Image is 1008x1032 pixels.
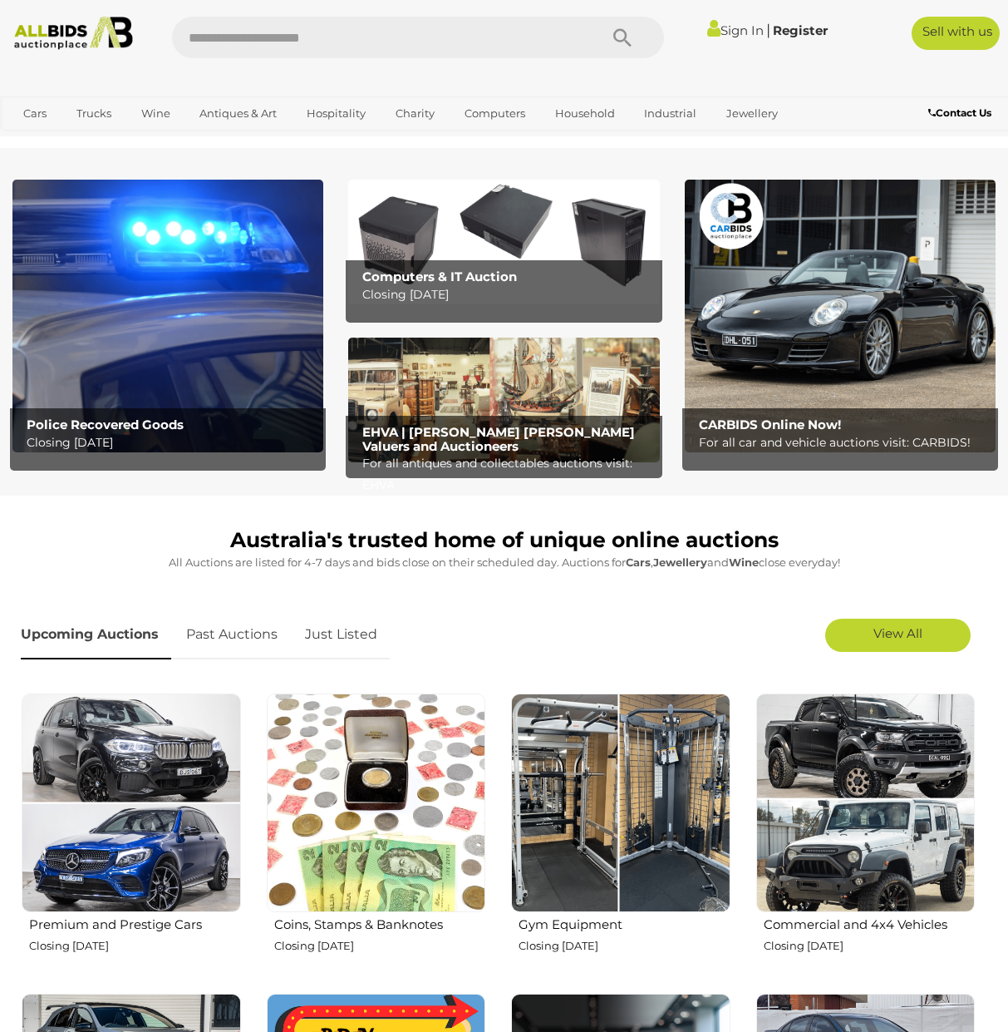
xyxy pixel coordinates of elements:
[29,936,241,955] p: Closing [DATE]
[715,100,789,127] a: Jewellery
[12,180,323,452] img: Police Recovered Goods
[653,556,707,569] strong: Jewellery
[21,529,987,552] h1: Australia's trusted home of unique online auctions
[756,694,976,913] img: Commercial and 4x4 Vehicles
[21,553,987,572] p: All Auctions are listed for 4-7 days and bids close on their scheduled day. Auctions for , and cl...
[21,610,171,659] a: Upcoming Auctions
[130,100,181,127] a: Wine
[581,17,664,58] button: Search
[27,417,184,432] b: Police Recovered Goods
[348,338,659,462] img: EHVA | Evans Hastings Valuers and Auctioneers
[12,100,57,127] a: Cars
[764,936,976,955] p: Closing [DATE]
[138,127,278,155] a: [GEOGRAPHIC_DATA]
[362,453,653,495] p: For all antiques and collectables auctions visit: EHVA
[685,180,996,452] img: CARBIDS Online Now!
[12,127,66,155] a: Office
[766,21,770,39] span: |
[773,22,828,38] a: Register
[29,914,241,932] h2: Premium and Prestige Cars
[685,180,996,452] a: CARBIDS Online Now! CARBIDS Online Now! For all car and vehicle auctions visit: CARBIDS!
[510,693,730,980] a: Gym Equipment Closing [DATE]
[266,693,486,980] a: Coins, Stamps & Banknotes Closing [DATE]
[12,180,323,452] a: Police Recovered Goods Police Recovered Goods Closing [DATE]
[912,17,1000,50] a: Sell with us
[362,424,635,454] b: EHVA | [PERSON_NAME] [PERSON_NAME] Valuers and Auctioneers
[7,17,140,50] img: Allbids.com.au
[633,100,707,127] a: Industrial
[928,106,991,119] b: Contact Us
[267,694,486,913] img: Coins, Stamps & Banknotes
[74,127,130,155] a: Sports
[729,556,759,569] strong: Wine
[348,180,659,304] a: Computers & IT Auction Computers & IT Auction Closing [DATE]
[707,22,764,38] a: Sign In
[511,694,730,913] img: Gym Equipment
[174,610,290,659] a: Past Auctions
[348,180,659,304] img: Computers & IT Auction
[755,693,976,980] a: Commercial and 4x4 Vehicles Closing [DATE]
[296,100,376,127] a: Hospitality
[544,100,626,127] a: Household
[274,914,486,932] h2: Coins, Stamps & Banknotes
[519,914,730,932] h2: Gym Equipment
[699,432,990,453] p: For all car and vehicle auctions visit: CARBIDS!
[928,104,996,122] a: Contact Us
[699,417,841,432] b: CARBIDS Online Now!
[385,100,445,127] a: Charity
[21,693,241,980] a: Premium and Prestige Cars Closing [DATE]
[873,625,922,641] span: View All
[764,914,976,932] h2: Commercial and 4x4 Vehicles
[825,619,971,652] a: View All
[626,556,651,569] strong: Cars
[362,269,517,284] b: Computers & IT Auction
[293,610,390,659] a: Just Listed
[189,100,288,127] a: Antiques & Art
[27,432,317,453] p: Closing [DATE]
[454,100,536,127] a: Computers
[22,694,241,913] img: Premium and Prestige Cars
[274,936,486,955] p: Closing [DATE]
[348,338,659,462] a: EHVA | Evans Hastings Valuers and Auctioneers EHVA | [PERSON_NAME] [PERSON_NAME] Valuers and Auct...
[66,100,122,127] a: Trucks
[519,936,730,955] p: Closing [DATE]
[362,284,653,305] p: Closing [DATE]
